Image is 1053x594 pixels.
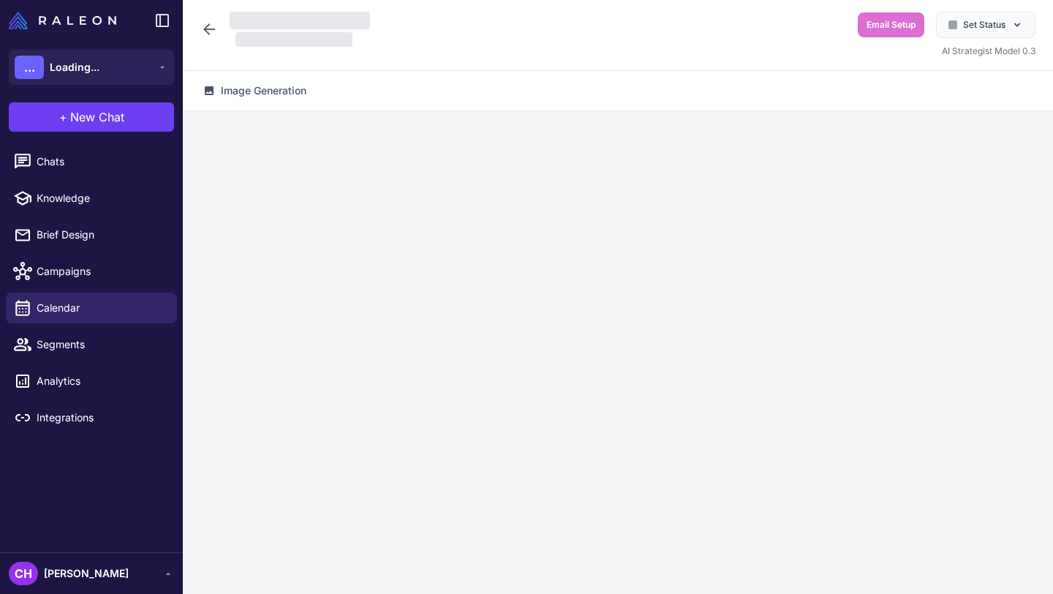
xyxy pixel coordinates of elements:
[15,56,44,79] div: ...
[37,227,165,243] span: Brief Design
[59,108,67,126] span: +
[867,18,916,31] span: Email Setup
[9,12,122,29] a: Raleon Logo
[37,300,165,316] span: Calendar
[37,337,165,353] span: Segments
[9,50,174,85] button: ...Loading...
[6,256,177,287] a: Campaigns
[6,366,177,396] a: Analytics
[195,77,315,105] button: Image Generation
[37,263,165,279] span: Campaigns
[6,293,177,323] a: Calendar
[942,45,1035,56] span: AI Strategist Model 0.3
[37,190,165,206] span: Knowledge
[221,83,306,99] span: Image Generation
[70,108,124,126] span: New Chat
[6,219,177,250] a: Brief Design
[50,59,99,75] span: Loading...
[44,565,129,582] span: [PERSON_NAME]
[6,146,177,177] a: Chats
[37,154,165,170] span: Chats
[6,402,177,433] a: Integrations
[858,12,924,37] button: Email Setup
[963,18,1005,31] span: Set Status
[9,12,116,29] img: Raleon Logo
[9,102,174,132] button: +New Chat
[6,329,177,360] a: Segments
[9,562,38,585] div: CH
[6,183,177,214] a: Knowledge
[37,373,165,389] span: Analytics
[37,410,165,426] span: Integrations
